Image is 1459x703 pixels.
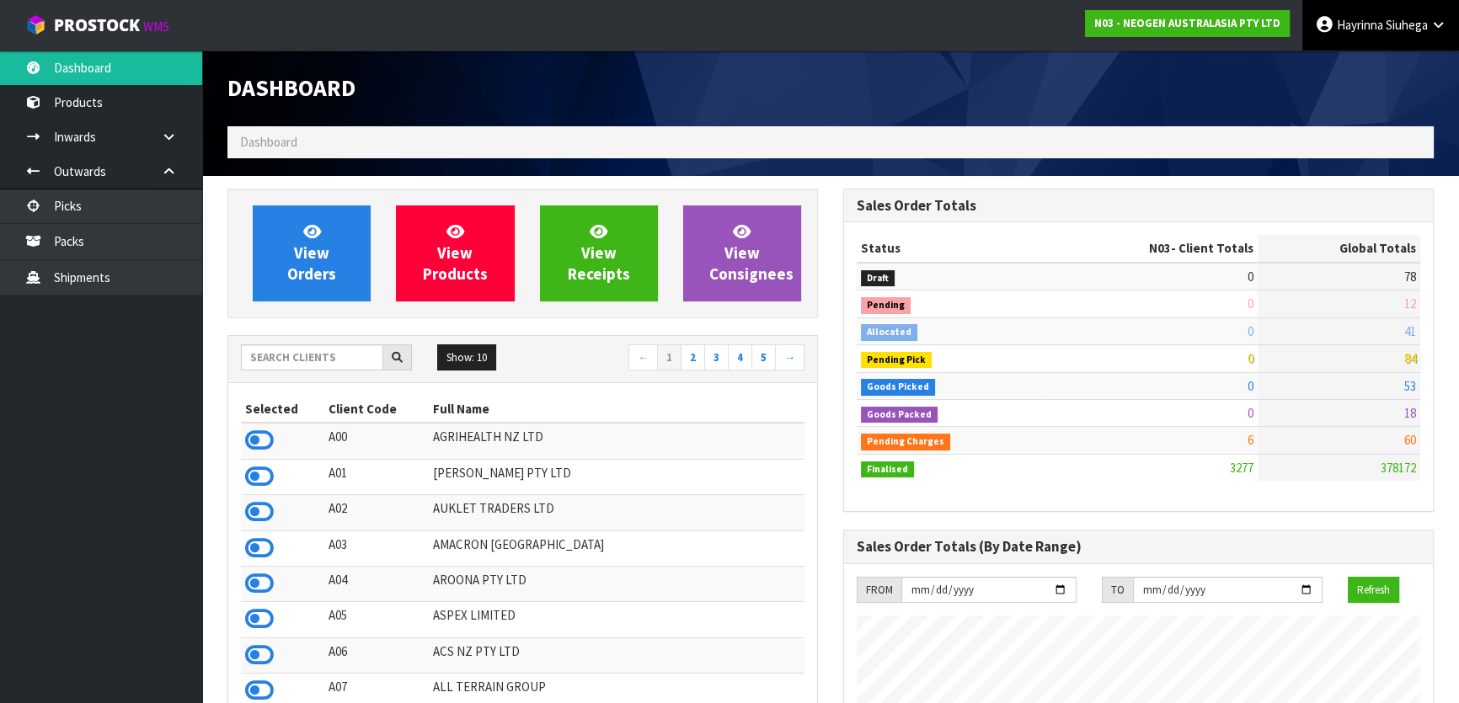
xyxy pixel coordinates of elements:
span: 53 [1404,378,1416,394]
td: A04 [324,567,429,602]
span: 60 [1404,432,1416,448]
div: TO [1102,577,1133,604]
a: ViewOrders [253,205,371,301]
span: 84 [1404,350,1416,366]
span: Siuhega [1386,17,1428,33]
a: 1 [657,344,681,371]
td: A06 [324,637,429,673]
small: WMS [143,19,169,35]
span: 41 [1404,323,1416,339]
input: Search clients [241,344,383,370]
td: AROONA PTY LTD [429,567,804,602]
a: 5 [751,344,776,371]
td: A05 [324,602,429,637]
span: 378172 [1381,460,1416,476]
th: Selected [241,396,324,423]
a: 4 [728,344,752,371]
span: Finalised [861,461,914,478]
div: FROM [857,577,901,604]
a: ViewReceipts [540,205,658,301]
span: 3277 [1230,460,1253,476]
a: 3 [704,344,729,371]
td: A02 [324,495,429,530]
span: 0 [1248,405,1253,421]
span: Dashboard [240,134,297,150]
td: [PERSON_NAME] PTY LTD [429,459,804,494]
span: Pending Pick [861,352,932,369]
strong: N03 - NEOGEN AUSTRALASIA PTY LTD [1094,16,1280,30]
span: Dashboard [227,73,355,103]
span: View Consignees [709,221,794,285]
span: Hayrinna [1337,17,1383,33]
td: AMACRON [GEOGRAPHIC_DATA] [429,530,804,566]
th: Status [857,235,1042,262]
a: N03 - NEOGEN AUSTRALASIA PTY LTD [1085,10,1290,37]
button: Refresh [1348,577,1399,604]
span: View Receipts [568,221,630,285]
td: ACS NZ PTY LTD [429,637,804,673]
span: Draft [861,270,895,287]
span: 18 [1404,405,1416,421]
td: ASPEX LIMITED [429,602,804,637]
span: View Products [423,221,488,285]
a: ViewProducts [396,205,514,301]
h3: Sales Order Totals [857,198,1420,214]
span: ProStock [54,14,140,36]
span: 0 [1248,378,1253,394]
span: Pending Charges [861,434,950,450]
span: 12 [1404,296,1416,312]
td: A03 [324,530,429,566]
th: Global Totals [1258,235,1420,262]
span: Allocated [861,324,917,341]
h3: Sales Order Totals (By Date Range) [857,539,1420,555]
span: N03 [1149,240,1171,256]
span: Pending [861,297,911,314]
span: 6 [1248,432,1253,448]
a: 2 [681,344,705,371]
td: A01 [324,459,429,494]
th: Full Name [429,396,804,423]
td: A00 [324,423,429,459]
th: Client Code [324,396,429,423]
a: → [775,344,804,371]
span: Goods Packed [861,407,938,423]
a: ← [628,344,658,371]
span: View Orders [287,221,336,285]
td: AUKLET TRADERS LTD [429,495,804,530]
th: - Client Totals [1042,235,1258,262]
span: 0 [1248,269,1253,285]
span: Goods Picked [861,379,935,396]
td: AGRIHEALTH NZ LTD [429,423,804,459]
img: cube-alt.png [25,14,46,35]
button: Show: 10 [437,344,496,371]
nav: Page navigation [536,344,805,374]
a: ViewConsignees [683,205,801,301]
span: 78 [1404,269,1416,285]
span: 0 [1248,296,1253,312]
span: 0 [1248,323,1253,339]
span: 0 [1248,350,1253,366]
